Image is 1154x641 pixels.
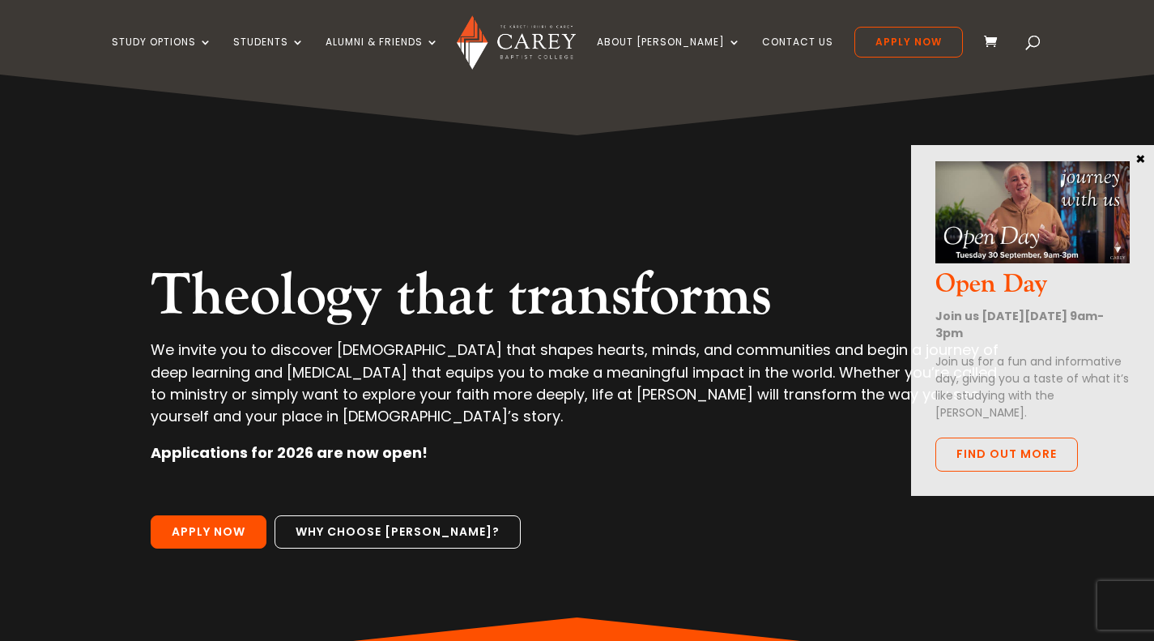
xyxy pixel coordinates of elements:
strong: Join us [DATE][DATE] 9am-3pm [935,308,1104,341]
a: Why choose [PERSON_NAME]? [275,515,521,549]
img: Carey Baptist College [457,15,576,70]
p: We invite you to discover [DEMOGRAPHIC_DATA] that shapes hearts, minds, and communities and begin... [151,339,1003,442]
h2: Theology that transforms [151,261,1003,339]
a: Apply Now [151,515,266,549]
a: About [PERSON_NAME] [597,36,741,75]
button: Close [1132,151,1148,165]
strong: Applications for 2026 are now open! [151,442,428,463]
a: Students [233,36,304,75]
a: Find out more [935,438,1078,472]
a: Contact Us [762,36,833,75]
a: Apply Now [854,27,963,58]
a: Open Day Oct 2025 [935,250,1130,268]
a: Alumni & Friends [326,36,439,75]
a: Study Options [112,36,212,75]
img: Open Day Oct 2025 [935,161,1130,263]
h3: Open Day [935,269,1130,308]
p: Join us for a fun and informative day, giving you a taste of what it’s like studying with the [PE... [935,353,1130,421]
